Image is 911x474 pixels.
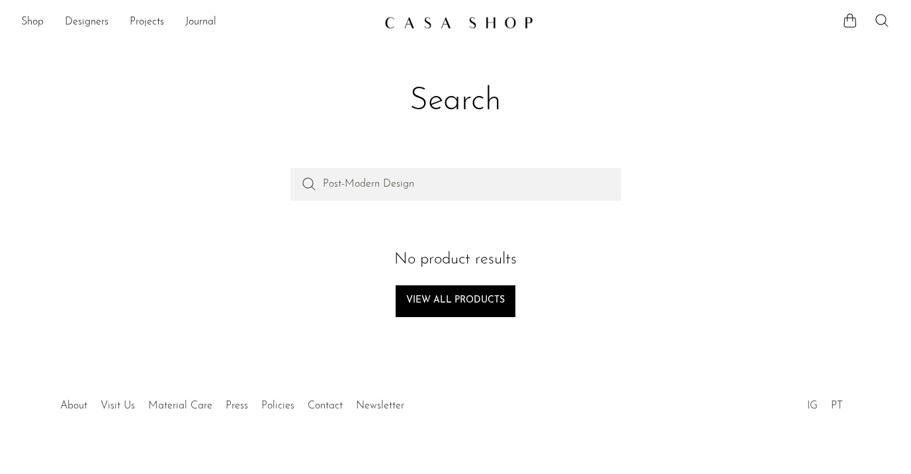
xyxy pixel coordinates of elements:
[65,14,108,31] a: Designers
[54,81,858,122] h1: Search
[21,11,374,34] ul: NEW HEADER MENU
[290,168,621,200] input: Perform a search
[21,11,374,34] nav: Desktop navigation
[261,401,294,411] a: Policies
[396,285,515,317] a: View all products
[54,390,411,415] ul: Quick links
[130,14,164,31] a: Projects
[54,247,858,272] h2: No product results
[101,401,135,411] a: Visit Us
[148,401,212,411] a: Material Care
[21,14,44,31] a: Shop
[831,401,843,411] a: PT
[807,401,818,411] a: IG
[801,390,849,415] ul: Social Medias
[308,401,343,411] a: Contact
[226,401,248,411] a: Press
[185,14,216,31] a: Journal
[60,401,87,411] a: About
